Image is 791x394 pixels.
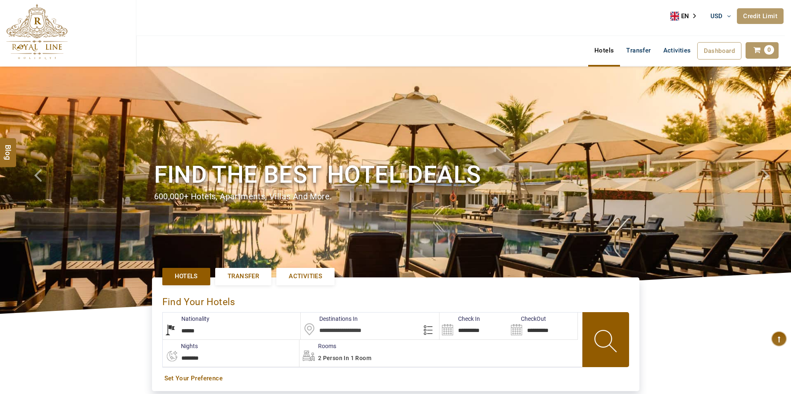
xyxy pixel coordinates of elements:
label: Rooms [299,342,336,350]
input: Search [439,313,508,339]
a: 0 [746,42,779,59]
input: Search [508,313,577,339]
span: USD [710,12,723,20]
a: Set Your Preference [164,374,627,383]
a: Hotels [588,42,620,59]
span: Blog [3,144,14,151]
div: 600,000+ hotels, apartments, villas and more. [154,191,637,203]
span: Hotels [175,272,198,281]
a: Hotels [162,268,210,285]
a: Transfer [620,42,657,59]
label: Check In [439,315,480,323]
div: Find Your Hotels [162,288,629,312]
label: Destinations In [301,315,358,323]
a: Transfer [215,268,271,285]
a: Activities [276,268,335,285]
label: CheckOut [508,315,546,323]
a: EN [670,10,702,22]
span: Transfer [228,272,259,281]
span: 0 [764,45,774,55]
span: 2 Person in 1 Room [318,355,371,361]
a: Activities [657,42,697,59]
h1: Find the best hotel deals [154,159,637,190]
div: Language [670,10,702,22]
span: Activities [289,272,322,281]
img: The Royal Line Holidays [6,4,68,60]
a: Credit Limit [737,8,784,24]
aside: Language selected: English [670,10,702,22]
label: nights [162,342,198,350]
span: Dashboard [704,47,735,55]
label: Nationality [163,315,209,323]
